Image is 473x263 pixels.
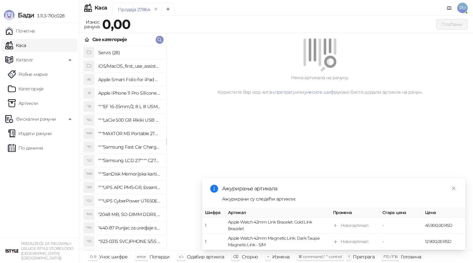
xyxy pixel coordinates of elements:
h4: Servis (28) [98,47,161,58]
h4: """EF 16-35mm/2, 8 L III USM""" [98,101,161,112]
td: 1 [202,234,225,250]
th: Цена [422,208,465,218]
div: "SD [84,250,94,260]
div: Нови артикал [341,239,368,245]
div: "5G [84,115,94,125]
div: Измена [272,252,289,261]
h4: """Samsung Fast Car Charge Adapter, brzi auto punja_, boja crna""" [98,142,161,152]
span: info-circle [210,185,218,193]
span: Бади [18,11,34,19]
td: - [380,234,422,250]
span: enter [137,254,146,259]
span: f [349,254,349,259]
h4: """Samsung LCD 27"""" C27F390FHUXEN""" [98,155,161,166]
h4: Apple iPhone 11 Pro Silicone Case - Black [98,88,161,98]
h4: iOS/MacOS_first_use_assistance (4) [98,61,161,71]
div: "AP [84,182,94,193]
td: 12.900,00 RSD [422,234,465,250]
a: Почетна [5,24,35,37]
span: 3.11.3-710c028 [34,13,64,19]
button: Add tab [161,3,174,16]
div: "CU [84,196,94,206]
img: 64x64-companyLogo-77b92cf4-9946-4f36-9751-bf7bb5fd2c7d.png [5,244,18,257]
div: Одабир артикла [187,252,224,261]
div: Ажурирање артикала [222,185,457,193]
a: Издати рачуни [8,127,52,140]
a: унесите шифру [304,89,340,95]
div: Износ рачуна [83,18,101,31]
a: претрагу [275,89,295,95]
div: grid [79,46,166,250]
button: Плаћање [436,19,468,30]
h4: """LaCie 500 GB Rikiki USB 3.0 / Ultra Compact & Resistant aluminum / USB 3.0 / 2.5""""""" [98,115,161,125]
div: "PU [84,223,94,233]
h4: "440-87 Punjac za uredjaje sa micro USB portom 4/1, Stand." [98,223,161,233]
div: "18 [84,101,94,112]
img: Logo [4,10,14,20]
div: Нови артикал [341,223,368,229]
div: AS [84,74,94,85]
span: ⌫ [233,254,238,259]
h4: Apple Smart Folio for iPad mini (A17 Pro) - Sage [98,74,161,85]
div: Унос шифре [99,252,128,261]
a: Каса [5,39,26,52]
div: Готовина [401,252,421,261]
a: Close [450,185,457,192]
h4: "923-0315 SVC,IPHONE 5/5S BATTERY REMOVAL TRAY Držač za iPhone sa kojim se otvara display [98,236,161,247]
button: remove [152,7,160,12]
th: Промена [330,208,380,218]
td: Apple Watch 42mm Magnetic Link: Dark Taupe Magnetic Link - S/M [225,234,330,250]
span: Фискални рачуни [16,112,56,126]
div: Нема артикала на рачуну. Користите бар код читач, или како бисте додали артикле на рачун. [174,74,465,96]
span: PU [457,3,468,13]
td: - [380,218,422,234]
small: PREDUZEĆE ZA TRGOVINU I USLUGE ISTYLE STORES DOO [GEOGRAPHIC_DATA] ([GEOGRAPHIC_DATA]) [21,241,74,260]
td: 45.900,00 RSD [422,218,465,234]
div: "MK [84,169,94,179]
strong: 0,00 [102,16,130,32]
td: Apple Watch 42mm Link Bracelet: Gold Link Bracelet [225,218,330,234]
a: Категорије [8,82,44,95]
span: close [451,186,456,191]
th: Стара цена [380,208,422,218]
div: Каса [95,5,107,11]
div: Продаја 27864 [118,6,150,13]
h4: "2048 MB, SO-DIMM DDRII, 667 MHz, Napajanje 1,8 0,1 V, Latencija CL5" [98,209,161,220]
span: F10 / F16 [383,254,397,259]
span: + [267,254,269,259]
a: Робне марке [8,68,48,81]
span: 0-9 [90,254,96,259]
h4: """SanDisk Memorijska kartica 256GB microSDXC sa SD adapterom SDSQXA1-256G-GN6MA - Extreme PLUS, ... [98,169,161,179]
th: Артикал [225,208,330,218]
a: По данима [8,141,43,155]
h4: "923-0448 SVC,IPHONE,TOURQUE DRIVER KIT .65KGF- CM Šrafciger " [98,250,161,260]
div: Ажурирани су следећи артикли: [222,195,457,203]
span: Каталог [16,53,34,66]
div: Сторно [242,252,258,261]
div: Све категорије [92,36,127,43]
h4: """MAXTOR M3 Portable 2TB 2.5"""" crni eksterni hard disk HX-M201TCB/GM""" [98,128,161,139]
a: ArtikliАртикли [8,97,38,110]
div: Претрага [353,252,374,261]
div: "MS [84,209,94,220]
div: "S5 [84,236,94,247]
th: Шифра [202,208,225,218]
div: "MP [84,128,94,139]
div: Потврди [149,252,170,261]
h4: """UPS APC PM5-GR, Essential Surge Arrest,5 utic_nica""" [98,182,161,193]
div: "L2 [84,155,94,166]
span: ⌘ command / ⌃ control [298,254,342,259]
a: Документација [444,3,455,13]
div: AI [84,88,94,98]
div: "FC [84,142,94,152]
span: ↑/↓ [178,254,184,259]
h4: """UPS CyberPower UT650EG, 650VA/360W , line-int., s_uko, desktop""" [98,196,161,206]
td: 1 [202,218,225,234]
